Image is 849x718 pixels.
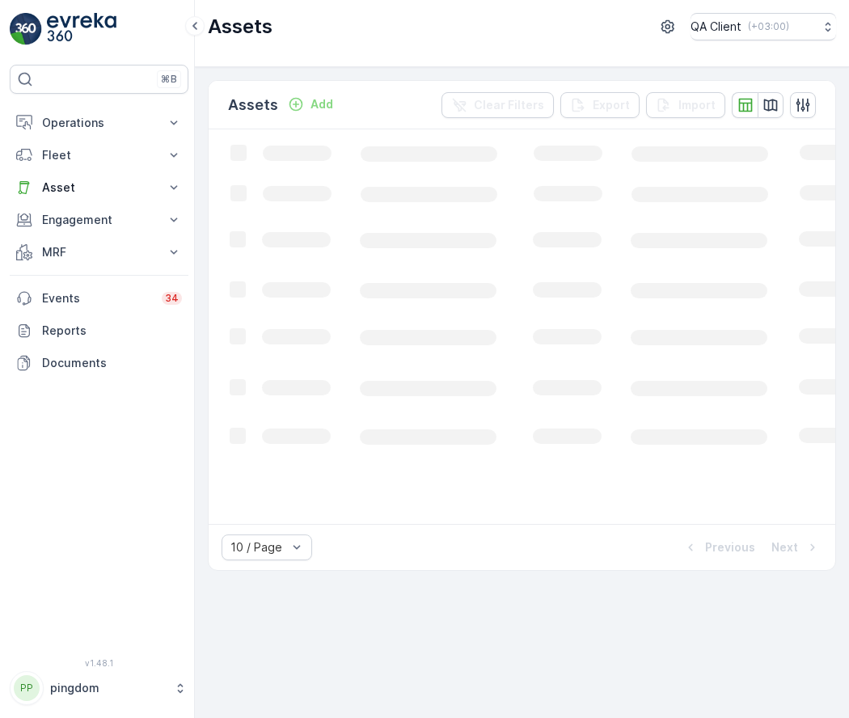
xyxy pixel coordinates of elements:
[42,147,156,163] p: Fleet
[681,538,757,557] button: Previous
[42,115,156,131] p: Operations
[770,538,822,557] button: Next
[228,94,278,116] p: Assets
[165,292,179,305] p: 34
[42,244,156,260] p: MRF
[14,675,40,701] div: PP
[10,107,188,139] button: Operations
[10,658,188,668] span: v 1.48.1
[47,13,116,45] img: logo_light-DOdMpM7g.png
[310,96,333,112] p: Add
[771,539,798,555] p: Next
[560,92,640,118] button: Export
[691,13,836,40] button: QA Client(+03:00)
[42,212,156,228] p: Engagement
[10,171,188,204] button: Asset
[441,92,554,118] button: Clear Filters
[208,14,272,40] p: Assets
[10,315,188,347] a: Reports
[42,355,182,371] p: Documents
[10,671,188,705] button: PPpingdom
[646,92,725,118] button: Import
[10,347,188,379] a: Documents
[42,323,182,339] p: Reports
[42,290,152,306] p: Events
[748,20,789,33] p: ( +03:00 )
[10,204,188,236] button: Engagement
[10,282,188,315] a: Events34
[691,19,741,35] p: QA Client
[474,97,544,113] p: Clear Filters
[10,236,188,268] button: MRF
[42,179,156,196] p: Asset
[593,97,630,113] p: Export
[50,680,166,696] p: pingdom
[10,139,188,171] button: Fleet
[161,73,177,86] p: ⌘B
[10,13,42,45] img: logo
[678,97,716,113] p: Import
[281,95,340,114] button: Add
[705,539,755,555] p: Previous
